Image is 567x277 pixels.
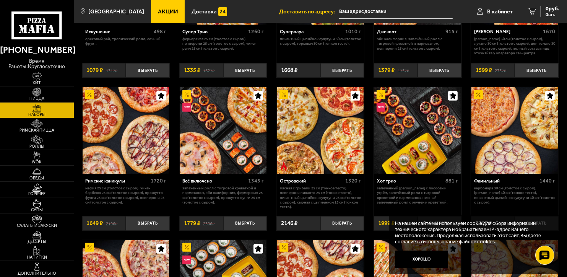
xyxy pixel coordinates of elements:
s: 2196 ₽ [106,220,117,226]
p: Запечённый ролл с тигровой креветкой и пармезаном, Эби Калифорния, Фермерская 25 см (толстое с сы... [182,186,263,205]
s: 1627 ₽ [203,67,214,73]
button: Выбрать [515,63,559,78]
img: Акционный [377,243,385,252]
a: АкционныйОстрое блюдоОстровский [276,87,364,174]
span: 1079 ₽ [86,67,103,73]
img: Римские каникулы [83,87,169,174]
p: Эби Калифорния, Запечённый ролл с тигровой креветкой и пармезаном, Пепперони 25 см (толстое с сыр... [377,37,458,51]
span: 1320 г [345,178,361,184]
img: Островский [277,87,364,174]
span: 881 г [445,178,458,184]
img: 15daf4d41897b9f0e9f617042186c801.svg [218,7,227,16]
button: Выбрать [223,216,267,231]
span: 1999 ₽ [378,220,395,226]
a: АкционныйНовинкаВсё включено [179,87,267,174]
span: 2146 ₽ [281,220,297,226]
span: 1599 ₽ [476,67,492,73]
span: В кабинет [487,9,513,15]
div: Супер Трио [182,29,246,35]
img: Акционный [182,90,191,99]
span: 0 шт. [546,12,559,17]
img: Всё включено [180,87,266,174]
img: Акционный [85,90,94,99]
s: 1317 ₽ [106,67,117,73]
p: [PERSON_NAME] 30 см (толстое с сыром), Лучано 30 см (толстое с сыром), Дон Томаго 30 см (толстое ... [474,37,555,55]
input: Ваш адрес доставки [339,5,453,19]
img: Акционный [279,90,288,99]
s: 2306 ₽ [203,220,214,226]
s: 2357 ₽ [495,67,506,73]
a: АкционныйНовинкаХот трио [374,87,461,174]
img: Фамильный [471,87,558,174]
img: Новинка [182,103,191,112]
div: Суперпара [280,29,343,35]
p: Запеченный [PERSON_NAME] с лососем и угрём, Запечённый ролл с тигровой креветкой и пармезаном, Не... [377,186,458,205]
span: Акции [158,9,178,15]
p: Фермерская 25 см (толстое с сыром), Пепперони 25 см (толстое с сыром), Чикен Ранч 25 см (толстое ... [182,37,263,51]
p: Мясная с грибами 25 см (тонкое тесто), Пепперони Пиканто 25 см (тонкое тесто), Пикантный цыплёнок... [280,186,361,210]
a: АкционныйРимские каникулы [82,87,170,174]
div: Всё включено [182,178,246,184]
button: Выбрать [320,63,364,78]
img: Акционный [279,243,288,252]
span: 1720 г [151,178,166,184]
span: 1010 г [345,28,361,35]
div: Островский [280,178,343,184]
button: Выбрать [223,63,267,78]
span: 1260 г [248,28,264,35]
span: 0 руб. [546,6,559,11]
img: Хот трио [374,87,461,174]
img: Акционный [474,90,483,99]
div: Римские каникулы [85,178,149,184]
p: Мафия 25 см (толстое с сыром), Чикен Барбекю 25 см (толстое с сыром), Прошутто Фунги 25 см (толст... [85,186,166,205]
span: 915 г [445,28,458,35]
p: Карбонара 30 см (толстое с сыром), [PERSON_NAME] 30 см (тонкое тесто), Пикантный цыплёнок сулугун... [474,186,555,205]
button: Выбрать [126,216,170,231]
button: Выбрать [126,63,170,78]
button: Выбрать [320,216,364,231]
span: 498 г [154,28,166,35]
button: Хорошо [395,251,448,268]
a: АкционныйФамильный [471,87,559,174]
span: 1668 ₽ [281,67,297,73]
div: [PERSON_NAME] [474,29,541,35]
img: Акционный [377,90,385,99]
div: Искушение [85,29,152,35]
span: Доставить по адресу: [279,9,339,15]
div: Хот трио [377,178,444,184]
p: Ореховый рай, Тропический ролл, Сочный фрукт. [85,37,166,46]
span: 1779 ₽ [184,220,200,226]
span: 1345 г [248,178,264,184]
p: Пикантный цыплёнок сулугуни 30 см (толстое с сыром), Горыныч 30 см (тонкое тесто). [280,37,361,46]
div: Фамильный [474,178,538,184]
span: 1670 [543,28,556,35]
button: Выбрать [418,63,461,78]
img: Акционный [182,243,191,252]
span: 1335 ₽ [184,67,200,73]
p: На нашем сайте мы используем cookie для сбора информации технического характера и обрабатываем IP... [395,220,549,245]
span: 1379 ₽ [378,67,395,73]
img: Новинка [377,103,385,112]
span: Доставка [192,9,217,15]
img: Акционный [85,243,94,252]
img: Острое блюдо [279,162,288,171]
img: Новинка [182,256,191,264]
span: 1649 ₽ [86,220,103,226]
span: 1440 г [540,178,556,184]
div: Джекпот [377,29,444,35]
span: [GEOGRAPHIC_DATA] [88,9,144,15]
s: 1757 ₽ [398,67,409,73]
